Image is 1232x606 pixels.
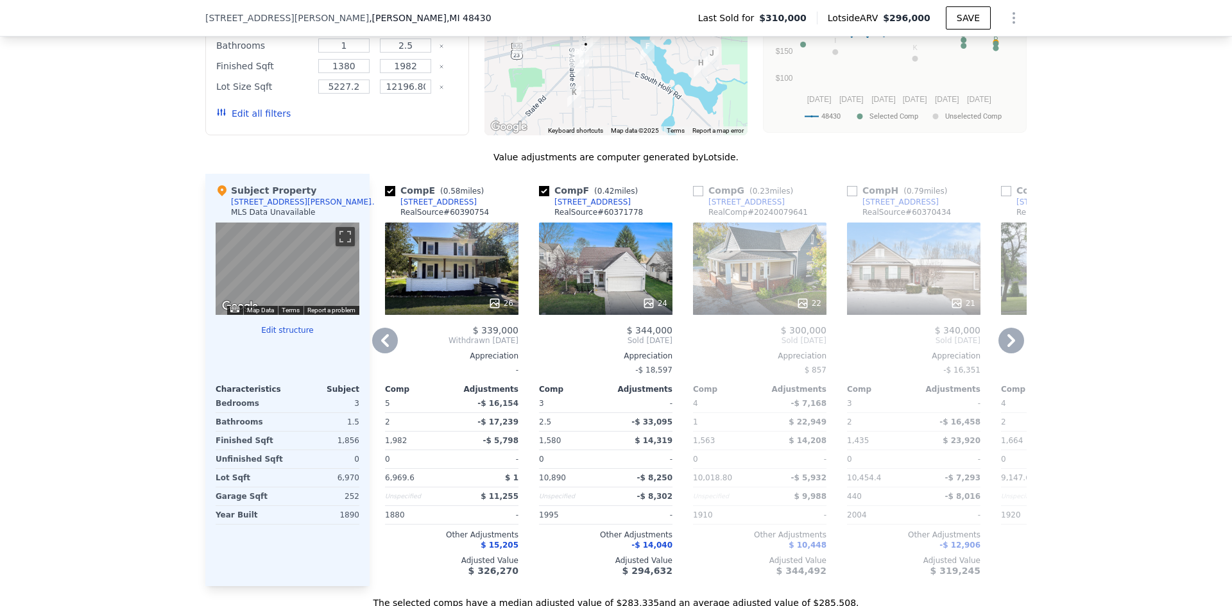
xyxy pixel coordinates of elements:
[608,506,672,524] div: -
[834,37,836,44] text: I
[219,298,261,315] a: Open this area in Google Maps (opens a new window)
[862,207,951,217] div: RealSource # 60370434
[635,436,672,445] span: $ 14,319
[369,12,491,24] span: , [PERSON_NAME]
[539,530,672,540] div: Other Adjustments
[1001,555,1134,566] div: Adjusted Value
[631,541,672,550] span: -$ 14,040
[216,325,359,335] button: Edit structure
[939,541,980,550] span: -$ 12,906
[290,469,359,487] div: 6,970
[554,197,631,207] div: [STREET_ADDRESS]
[801,29,806,37] text: A
[452,384,518,394] div: Adjustments
[216,487,285,505] div: Garage Sqft
[622,566,672,576] span: $ 294,632
[789,541,826,550] span: $ 10,448
[847,351,980,361] div: Appreciation
[548,126,603,135] button: Keyboard shortcuts
[400,207,489,217] div: RealSource # 60390754
[945,473,980,482] span: -$ 7,293
[539,506,603,524] div: 1995
[693,487,757,505] div: Unspecified
[693,413,757,431] div: 1
[219,298,261,315] img: Google
[231,197,372,207] div: [STREET_ADDRESS][PERSON_NAME]
[692,127,744,134] a: Report a map error
[776,566,826,576] span: $ 344,492
[336,227,355,246] button: Toggle fullscreen view
[1001,351,1134,361] div: Appreciation
[776,47,793,56] text: $150
[744,187,798,196] span: ( miles)
[789,417,826,426] span: $ 22,949
[640,40,654,62] div: 501 Mill Pond Dr
[216,384,287,394] div: Characteristics
[554,207,643,217] div: RealSource # 60371778
[967,95,991,104] text: [DATE]
[205,12,369,24] span: [STREET_ADDRESS][PERSON_NAME]
[473,325,518,335] span: $ 339,000
[1001,184,1102,197] div: Comp I
[883,13,930,23] span: $296,000
[939,417,980,426] span: -$ 16,458
[468,566,518,576] span: $ 326,270
[862,197,939,207] div: [STREET_ADDRESS]
[946,6,991,29] button: SAVE
[708,207,808,217] div: RealComp # 20240079641
[205,151,1027,164] div: Value adjustments are computer generated by Lotside .
[216,432,285,450] div: Finished Sqft
[693,384,760,394] div: Comp
[216,78,311,96] div: Lot Size Sqft
[916,506,980,524] div: -
[385,184,489,197] div: Comp E
[1001,399,1006,408] span: 4
[590,26,604,48] div: 206 E Elizabeth St
[439,85,444,90] button: Clear
[930,566,980,576] span: $ 319,245
[871,95,896,104] text: [DATE]
[579,38,593,60] div: 701 S Leroy St
[385,473,415,482] span: 6,969.6
[570,46,584,67] div: 110 W South Holly Rd
[539,399,544,408] span: 3
[608,450,672,468] div: -
[693,351,826,361] div: Appreciation
[439,44,444,49] button: Clear
[847,184,952,197] div: Comp H
[216,223,359,315] div: Street View
[635,366,672,375] span: -$ 18,597
[847,384,914,394] div: Comp
[287,384,359,394] div: Subject
[385,335,518,346] span: Withdrawn [DATE]
[916,450,980,468] div: -
[567,86,581,108] div: 919 S Adelaide St
[385,384,452,394] div: Comp
[290,432,359,450] div: 1,856
[439,64,444,69] button: Clear
[216,394,285,412] div: Bedrooms
[230,307,239,312] button: Keyboard shortcuts
[290,394,359,412] div: 3
[847,436,869,445] span: 1,435
[642,297,667,310] div: 24
[705,47,719,69] div: 940 S Howard St
[477,417,518,426] span: -$ 17,239
[847,555,980,566] div: Adjusted Value
[916,394,980,412] div: -
[385,530,518,540] div: Other Adjustments
[385,413,449,431] div: 2
[539,413,603,431] div: 2.5
[606,384,672,394] div: Adjustments
[454,450,518,468] div: -
[637,473,672,482] span: -$ 8,250
[693,335,826,346] span: Sold [DATE]
[488,119,530,135] a: Open this area in Google Maps (opens a new window)
[847,335,980,346] span: Sold [DATE]
[477,399,518,408] span: -$ 16,154
[216,450,285,468] div: Unfinished Sqft
[385,506,449,524] div: 1880
[791,399,826,408] span: -$ 7,168
[488,119,530,135] img: Google
[1001,506,1065,524] div: 1920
